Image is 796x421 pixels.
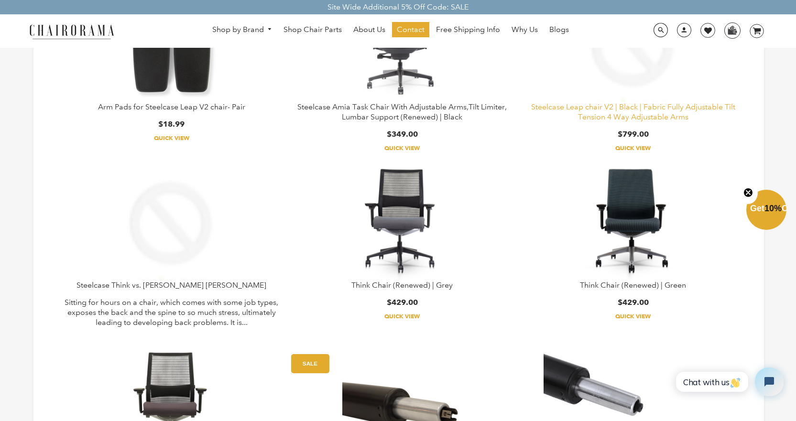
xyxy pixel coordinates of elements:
[507,22,543,37] a: Why Us
[725,23,740,37] img: WhatsApp_Image_2024-07-12_at_16.23.01.webp
[618,130,649,139] span: $799.00
[549,25,569,35] span: Blogs
[392,22,429,37] a: Contact
[60,134,284,142] a: Quick View
[580,281,686,290] a: Think Chair (Renewed) | Green
[387,298,418,307] span: $429.00
[746,191,786,231] div: Get10%OffClose teaser
[302,360,317,367] text: SALE
[291,144,514,152] a: Quick View
[353,25,385,35] span: About Us
[665,359,792,404] iframe: Tidio Chat
[279,22,347,37] a: Shop Chair Parts
[521,161,745,281] a: Think Chair (Renewed) | Green - chairorama
[349,22,390,37] a: About Us
[512,25,538,35] span: Why Us
[60,298,284,327] p: Sitting for hours on a chair, which comes with some job types, exposes the back and the spine to ...
[207,22,277,37] a: Shop by Brand
[351,281,453,290] a: Think Chair (Renewed) | Grey
[291,161,514,281] a: Think Chair (Renewed) | Grey - chairorama
[397,25,425,35] span: Contact
[387,130,418,139] span: $349.00
[739,182,758,204] button: Close teaser
[291,313,514,320] a: Quick View
[284,25,342,35] span: Shop Chair Parts
[436,25,500,35] span: Free Shipping Info
[297,102,507,121] a: Steelcase Amia Task Chair With Adjustable Arms,Tilt Limiter, Lumbar Support (Renewed) | Black
[158,119,185,129] span: $18.99
[521,144,745,152] a: Quick View
[342,161,462,281] img: Think Chair (Renewed) | Grey - chairorama
[618,298,649,307] span: $429.00
[531,102,735,121] a: Steelcase Leap chair V2 | Black | Fabric Fully Adjustable Tilt Tension 4 Way Adjustable Arms
[160,22,621,40] nav: DesktopNavigation
[545,22,574,37] a: Blogs
[98,102,245,111] a: Arm Pads for Steelcase Leap V2 chair- Pair
[431,22,505,37] a: Free Shipping Info
[521,313,745,320] a: Quick View
[573,161,693,281] img: Think Chair (Renewed) | Green - chairorama
[750,204,794,213] span: Get Off
[24,23,120,40] img: chairorama
[76,281,266,290] a: Steelcase Think vs. [PERSON_NAME] [PERSON_NAME]
[764,204,782,213] span: 10%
